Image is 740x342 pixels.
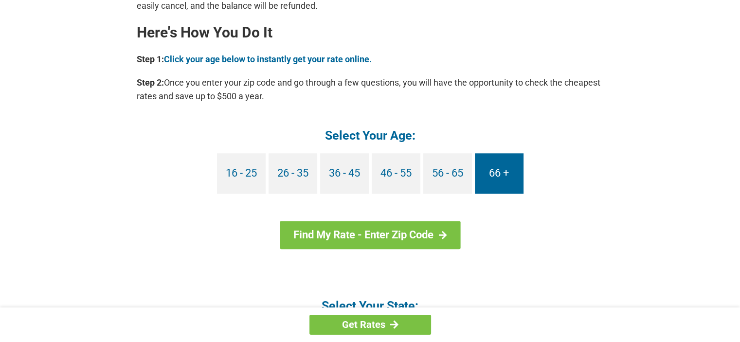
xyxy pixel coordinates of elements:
[423,153,472,194] a: 56 - 65
[137,77,164,88] b: Step 2:
[217,153,266,194] a: 16 - 25
[320,153,369,194] a: 36 - 45
[137,25,604,40] h2: Here's How You Do It
[137,127,604,144] h4: Select Your Age:
[372,153,420,194] a: 46 - 55
[137,298,604,314] h4: Select Your State:
[309,315,431,335] a: Get Rates
[137,76,604,103] p: Once you enter your zip code and go through a few questions, you will have the opportunity to che...
[269,153,317,194] a: 26 - 35
[164,54,372,64] a: Click your age below to instantly get your rate online.
[280,221,460,249] a: Find My Rate - Enter Zip Code
[475,153,523,194] a: 66 +
[137,54,164,64] b: Step 1:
